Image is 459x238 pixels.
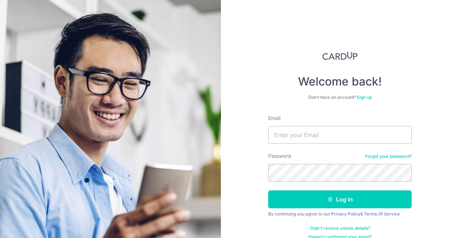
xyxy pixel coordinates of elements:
[364,211,400,217] a: Terms Of Service
[268,152,291,160] label: Password
[268,94,412,100] div: Don’t have an account?
[310,225,370,231] a: Didn't receive unlock details?
[322,52,358,60] img: CardUp Logo
[268,115,280,122] label: Email
[268,190,412,208] button: Log in
[268,126,412,144] input: Enter your Email
[268,211,412,217] div: By continuing you agree to our &
[268,74,412,89] h4: Welcome back!
[357,94,372,100] a: Sign up
[365,154,412,159] a: Forgot your password?
[331,211,360,217] a: Privacy Policy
